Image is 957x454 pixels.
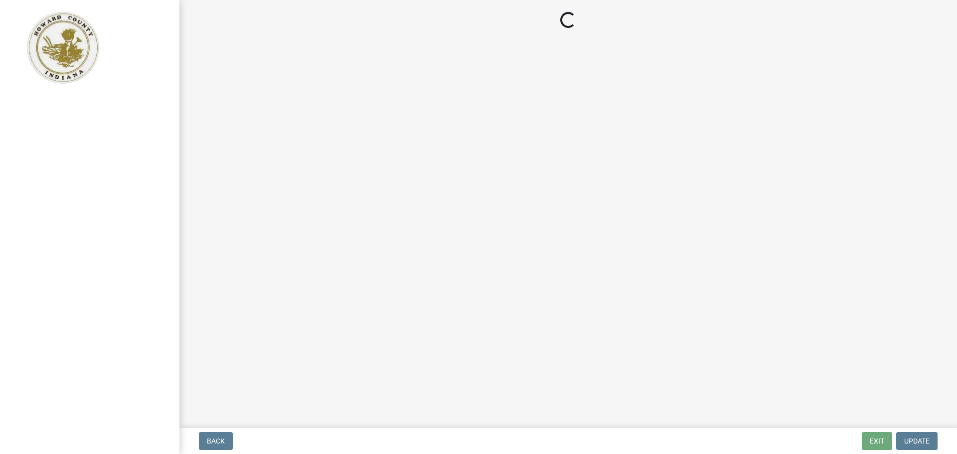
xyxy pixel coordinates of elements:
[20,10,105,85] img: Howard County, Indiana
[904,437,930,445] span: Update
[896,432,938,450] button: Update
[862,432,892,450] button: Exit
[207,437,225,445] span: Back
[199,432,233,450] button: Back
